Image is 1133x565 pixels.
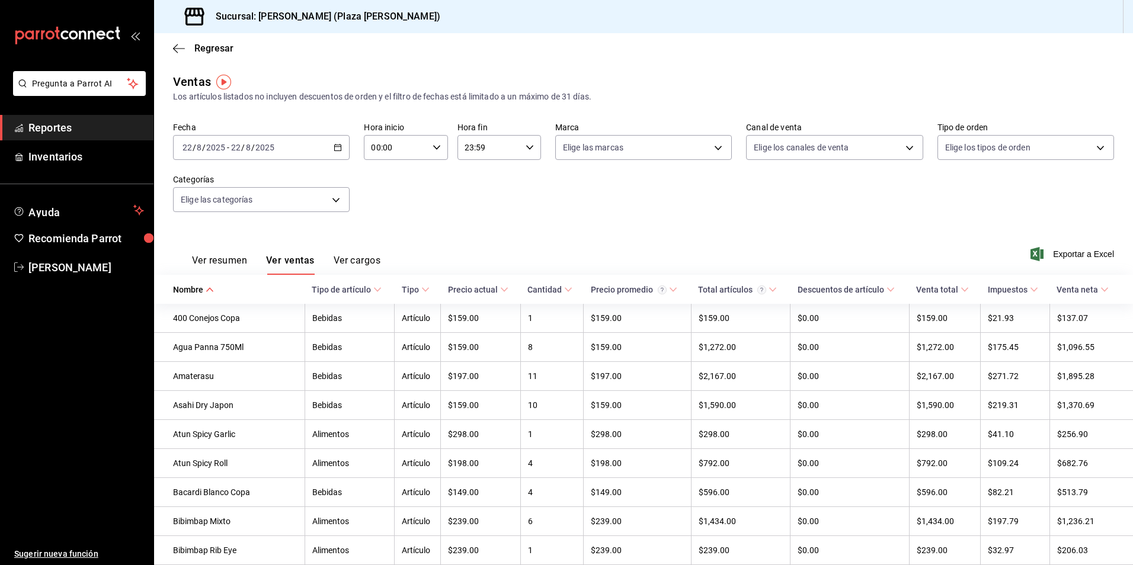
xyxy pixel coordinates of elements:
[441,333,520,362] td: $159.00
[790,536,910,565] td: $0.00
[790,507,910,536] td: $0.00
[305,362,394,391] td: Bebidas
[305,478,394,507] td: Bebidas
[395,304,441,333] td: Artículo
[1049,420,1133,449] td: $256.90
[520,391,584,420] td: 10
[790,362,910,391] td: $0.00
[698,285,766,294] div: Total artículos
[130,31,140,40] button: open_drawer_menu
[691,391,790,420] td: $1,590.00
[173,175,350,184] label: Categorías
[448,285,498,294] div: Precio actual
[154,420,305,449] td: Atun Spicy Garlic
[527,285,572,294] span: Cantidad
[520,333,584,362] td: 8
[909,391,981,420] td: $1,590.00
[441,391,520,420] td: $159.00
[527,285,562,294] div: Cantidad
[757,285,766,294] svg: El total artículos considera cambios de precios en los artículos así como costos adicionales por ...
[181,194,253,206] span: Elige las categorías
[206,9,440,24] h3: Sucursal: [PERSON_NAME] (Plaza [PERSON_NAME])
[520,449,584,478] td: 4
[945,142,1030,153] span: Elige los tipos de orden
[584,478,691,507] td: $149.00
[909,333,981,362] td: $1,272.00
[154,449,305,478] td: Atun Spicy Roll
[28,259,144,275] span: [PERSON_NAME]
[305,420,394,449] td: Alimentos
[1049,449,1133,478] td: $682.76
[981,362,1049,391] td: $271.72
[520,304,584,333] td: 1
[395,449,441,478] td: Artículo
[584,333,691,362] td: $159.00
[364,123,447,131] label: Hora inicio
[981,536,1049,565] td: $32.97
[441,536,520,565] td: $239.00
[154,507,305,536] td: Bibimbap Mixto
[173,91,1114,103] div: Los artículos listados no incluyen descuentos de orden y el filtro de fechas está limitado a un m...
[909,507,981,536] td: $1,434.00
[305,507,394,536] td: Alimentos
[981,507,1049,536] td: $197.79
[584,536,691,565] td: $239.00
[563,142,623,153] span: Elige las marcas
[937,123,1114,131] label: Tipo de orden
[173,123,350,131] label: Fecha
[909,420,981,449] td: $298.00
[746,123,923,131] label: Canal de venta
[584,304,691,333] td: $159.00
[305,536,394,565] td: Alimentos
[790,333,910,362] td: $0.00
[1057,285,1109,294] span: Venta neta
[173,43,233,54] button: Regresar
[691,333,790,362] td: $1,272.00
[909,449,981,478] td: $792.00
[305,304,394,333] td: Bebidas
[754,142,849,153] span: Elige los canales de venta
[32,78,127,90] span: Pregunta a Parrot AI
[395,536,441,565] td: Artículo
[441,304,520,333] td: $159.00
[154,536,305,565] td: Bibimbap Rib Eye
[555,123,732,131] label: Marca
[395,333,441,362] td: Artículo
[154,478,305,507] td: Bacardi Blanco Copa
[691,304,790,333] td: $159.00
[691,536,790,565] td: $239.00
[216,75,231,89] img: Tooltip marker
[1049,507,1133,536] td: $1,236.21
[441,507,520,536] td: $239.00
[154,304,305,333] td: 400 Conejos Copa
[266,255,315,275] button: Ver ventas
[981,478,1049,507] td: $82.21
[691,449,790,478] td: $792.00
[251,143,255,152] span: /
[520,362,584,391] td: 11
[402,285,430,294] span: Tipo
[1049,362,1133,391] td: $1,895.28
[173,285,203,294] div: Nombre
[1049,478,1133,507] td: $513.79
[245,143,251,152] input: --
[698,285,777,294] span: Total artículos
[196,143,202,152] input: --
[255,143,275,152] input: ----
[206,143,226,152] input: ----
[154,333,305,362] td: Agua Panna 750Ml
[691,507,790,536] td: $1,434.00
[441,478,520,507] td: $149.00
[520,478,584,507] td: 4
[790,449,910,478] td: $0.00
[1033,247,1114,261] button: Exportar a Excel
[1049,333,1133,362] td: $1,096.55
[981,333,1049,362] td: $175.45
[520,507,584,536] td: 6
[13,71,146,96] button: Pregunta a Parrot AI
[334,255,381,275] button: Ver cargos
[241,143,245,152] span: /
[28,203,129,217] span: Ayuda
[916,285,958,294] div: Venta total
